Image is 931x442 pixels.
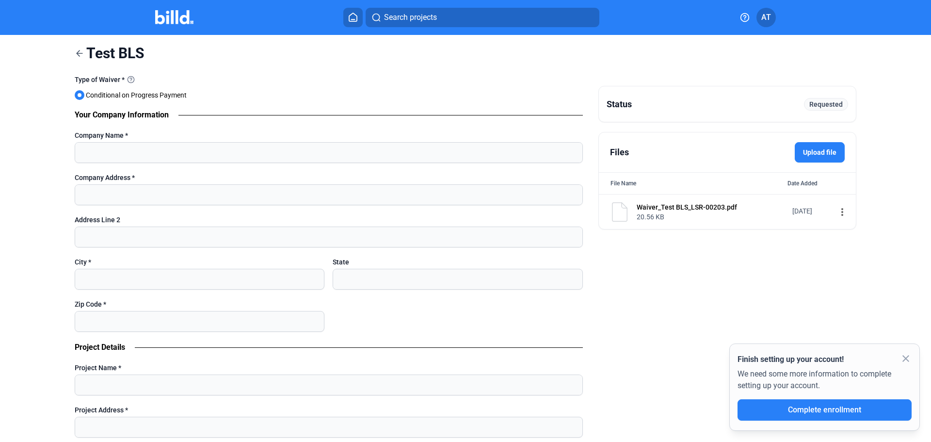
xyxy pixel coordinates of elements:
div: [DATE] [792,206,831,216]
mat-icon: close [900,353,912,364]
div: Waiver_Test BLS_LSR-00203.pdf [637,202,786,212]
div: Files [610,146,629,159]
div: Zip Code * [75,299,325,309]
div: Project Address * [75,405,583,415]
div: Status [598,86,856,122]
div: Company Address * [75,173,583,182]
div: 20.56 KB [637,212,786,222]
span: Conditional on Progress Payment [82,89,187,101]
div: Finish setting up your account! [738,354,912,365]
button: Search projects [366,8,599,27]
img: document [610,202,629,222]
label: Upload file [795,142,845,163]
button: Complete enrollment [738,399,912,421]
div: File Name [610,179,636,188]
button: AT [756,8,776,27]
div: Date Added [787,179,844,188]
label: Type of Waiver * [75,74,583,87]
div: Your Company Information [75,109,583,121]
mat-icon: more_vert [836,206,848,218]
div: Company Name * [75,131,583,140]
div: Address Line 2 [75,215,583,225]
div: Project Details [75,342,583,353]
div: State [333,257,583,267]
div: Project Name * [75,363,583,373]
div: We need some more information to complete setting up your account. [738,365,912,399]
span: Complete enrollment [788,405,861,414]
img: Billd Company Logo [155,10,193,24]
span: Search projects [384,12,437,23]
div: Requested [804,98,848,111]
div: City * [75,257,325,267]
div: Test BLS [75,44,144,63]
span: AT [761,12,771,23]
